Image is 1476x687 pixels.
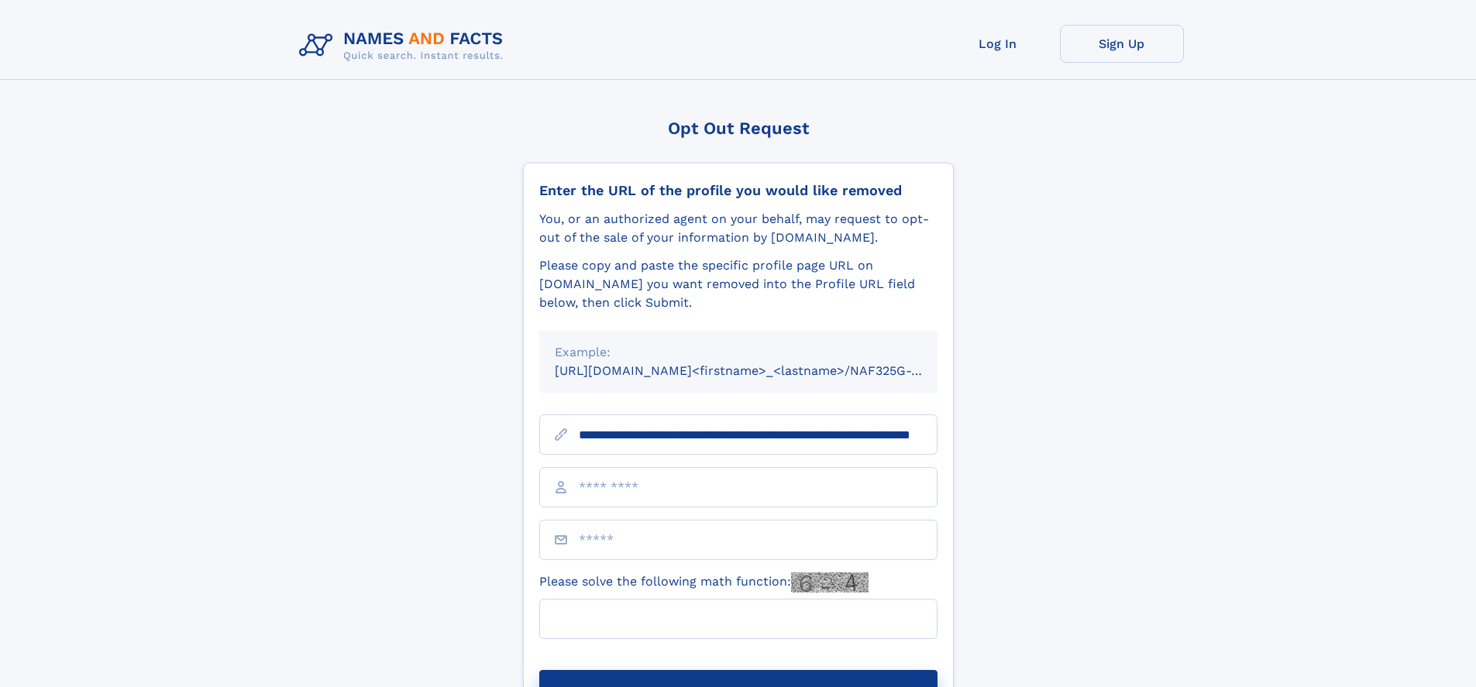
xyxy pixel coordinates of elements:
label: Please solve the following math function: [539,572,869,593]
div: Opt Out Request [523,119,954,138]
a: Log In [936,25,1060,63]
small: [URL][DOMAIN_NAME]<firstname>_<lastname>/NAF325G-xxxxxxxx [555,363,967,378]
div: You, or an authorized agent on your behalf, may request to opt-out of the sale of your informatio... [539,210,938,247]
img: Logo Names and Facts [293,25,516,67]
a: Sign Up [1060,25,1184,63]
div: Enter the URL of the profile you would like removed [539,182,938,199]
div: Please copy and paste the specific profile page URL on [DOMAIN_NAME] you want removed into the Pr... [539,256,938,312]
div: Example: [555,343,922,362]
